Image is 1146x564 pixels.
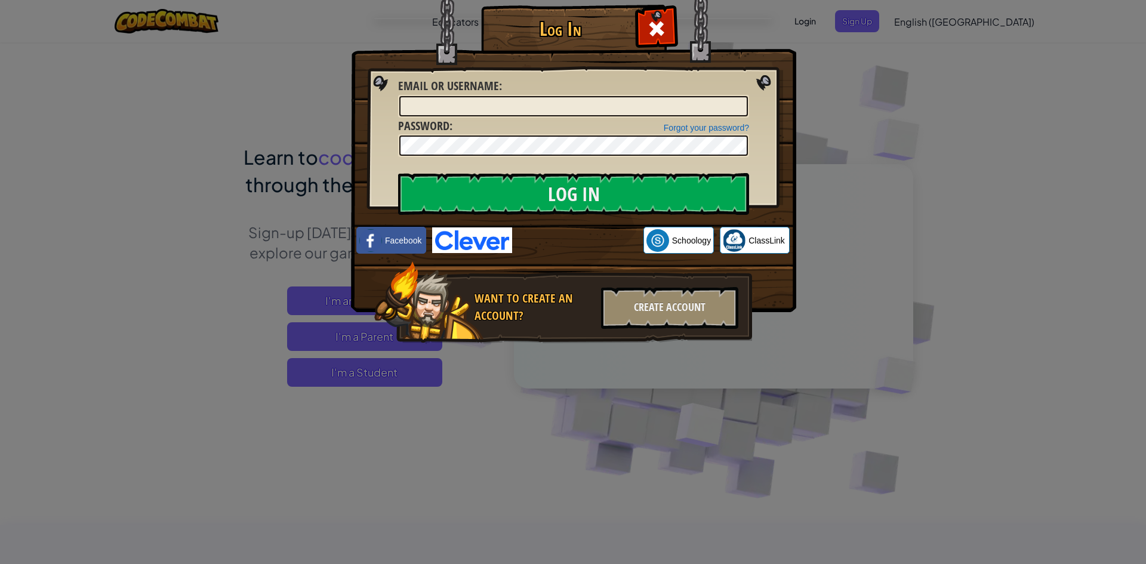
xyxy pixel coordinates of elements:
img: schoology.png [646,229,669,252]
input: Log In [398,173,749,215]
span: Email or Username [398,78,499,94]
div: Create Account [601,287,738,329]
label: : [398,118,452,135]
label: : [398,78,502,95]
img: classlink-logo-small.png [723,229,745,252]
div: Want to create an account? [475,290,594,324]
span: ClassLink [748,235,785,246]
img: clever-logo-blue.png [432,227,512,253]
img: facebook_small.png [359,229,382,252]
a: Forgot your password? [664,123,749,132]
span: Password [398,118,449,134]
span: Schoology [672,235,711,246]
h1: Log In [484,19,636,39]
span: Facebook [385,235,421,246]
iframe: Sign in with Google Button [512,227,643,254]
